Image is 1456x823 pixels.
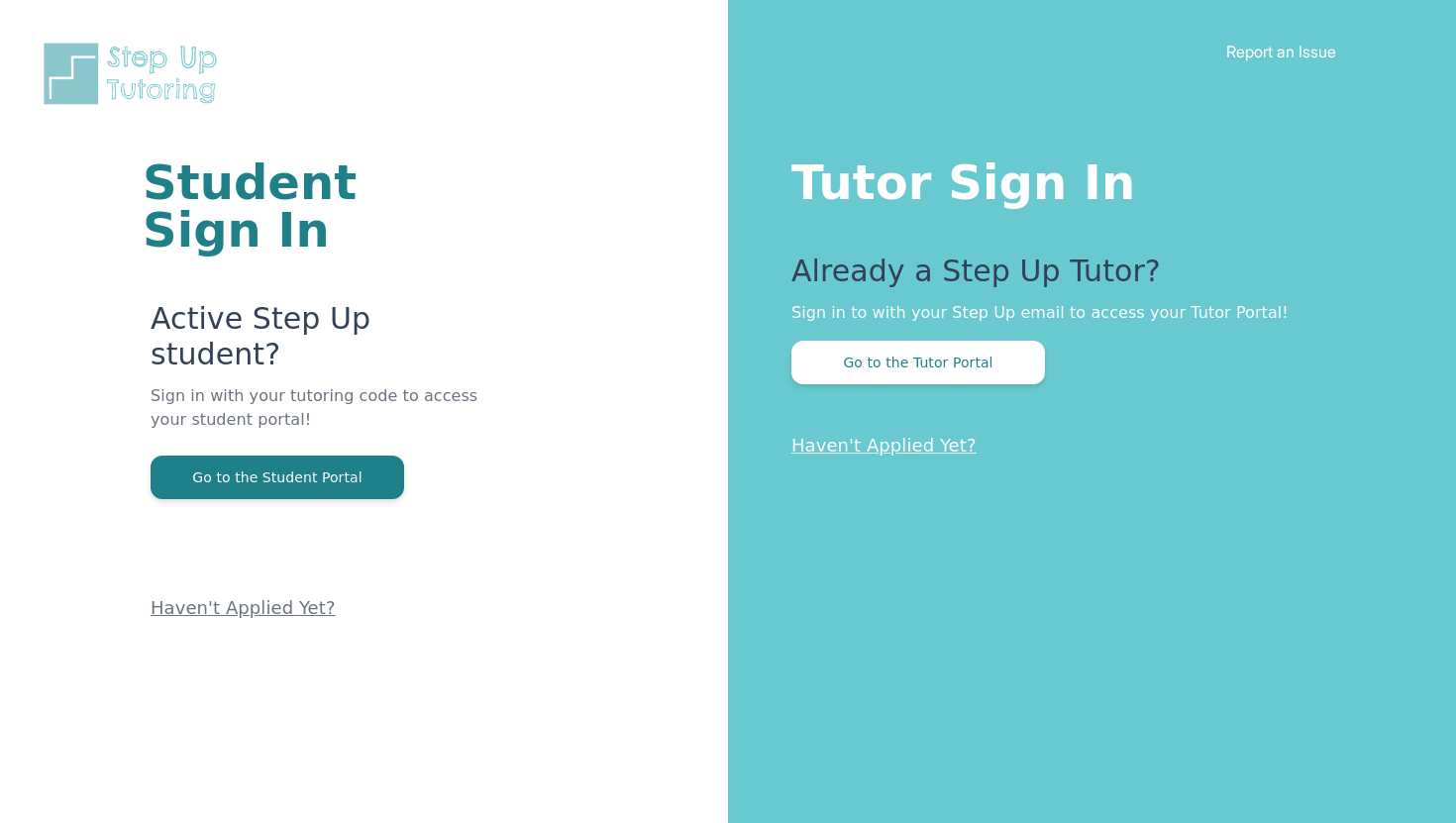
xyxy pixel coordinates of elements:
[791,151,1377,206] h1: Tutor Sign In
[40,40,230,108] img: Step Up Tutoring horizontal logo
[143,158,490,254] h1: Student Sign In
[151,597,336,618] a: Haven't Applied Yet?
[791,353,1045,371] a: Go to the Tutor Portal
[791,435,977,456] a: Haven't Applied Yet?
[1226,42,1336,61] a: Report an Issue
[151,456,404,499] button: Go to the Student Portal
[151,384,490,456] p: Sign in with your tutoring code to access your student portal!
[791,301,1377,325] p: Sign in to with your Step Up email to access your Tutor Portal!
[151,467,404,486] a: Go to the Student Portal
[151,301,490,384] p: Active Step Up student?
[791,254,1377,301] p: Already a Step Up Tutor?
[791,341,1045,384] button: Go to the Tutor Portal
